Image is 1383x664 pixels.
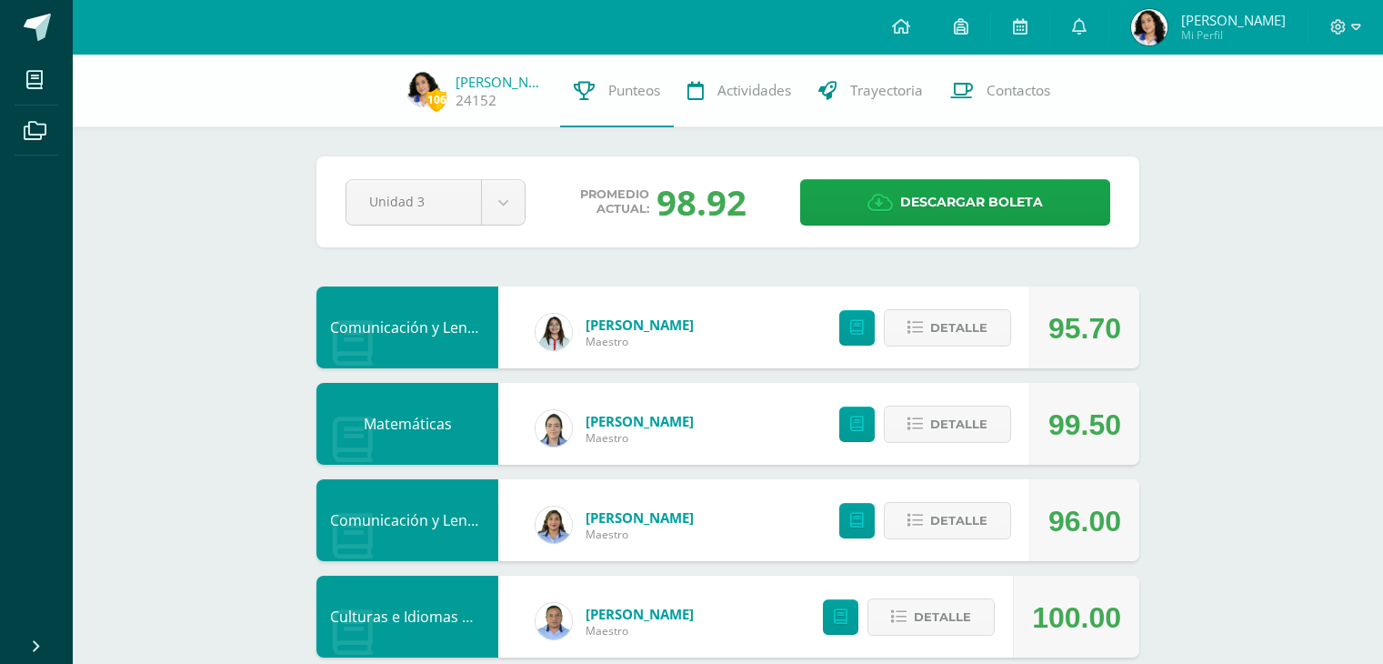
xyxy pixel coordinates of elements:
div: Comunicación y Lenguaje, Idioma Extranjero [316,287,498,368]
img: f913bc69c2c4e95158e6b40bfab6bd90.png [1131,9,1168,45]
span: Detalle [930,407,987,441]
span: Maestro [586,430,694,446]
span: Contactos [987,81,1050,100]
a: Punteos [560,55,674,127]
a: [PERSON_NAME] [586,412,694,430]
img: f913bc69c2c4e95158e6b40bfab6bd90.png [406,71,442,107]
button: Detalle [884,309,1011,347]
span: Trayectoria [850,81,923,100]
div: Matemáticas [316,383,498,465]
div: Comunicación y Lenguaje Idioma Español [316,479,498,561]
a: Contactos [937,55,1064,127]
div: 95.70 [1048,287,1121,369]
span: Punteos [608,81,660,100]
img: 564a5008c949b7a933dbd60b14cd9c11.png [536,410,572,447]
div: 99.50 [1048,384,1121,466]
span: 106 [426,88,446,111]
span: Detalle [930,504,987,538]
a: Unidad 3 [346,180,525,225]
span: Actividades [717,81,791,100]
div: Culturas e Idiomas Mayas Garífuna o Xinca [316,576,498,658]
div: 100.00 [1032,577,1121,659]
img: d5f85972cab0d57661bd544f50574cc9.png [536,507,572,543]
span: Maestro [586,334,694,349]
a: Actividades [674,55,805,127]
a: [PERSON_NAME] [586,316,694,334]
span: Maestro [586,527,694,542]
span: Promedio actual: [580,187,649,216]
span: Detalle [914,600,971,634]
a: [PERSON_NAME] [586,508,694,527]
a: [PERSON_NAME] [586,605,694,623]
a: [PERSON_NAME] [456,73,546,91]
span: [PERSON_NAME] [1181,11,1286,29]
span: Maestro [586,623,694,639]
span: Detalle [930,311,987,345]
span: Descargar boleta [900,180,1043,225]
img: 58211983430390fd978f7a65ba7f1128.png [536,603,572,639]
span: Mi Perfil [1181,27,1286,43]
button: Detalle [884,502,1011,539]
a: 24152 [456,91,496,110]
button: Detalle [884,406,1011,443]
div: 98.92 [656,178,747,226]
a: Descargar boleta [800,179,1110,226]
a: Trayectoria [805,55,937,127]
button: Detalle [867,599,995,636]
span: Unidad 3 [369,180,458,223]
img: 55024ff72ee8ba09548f59c7b94bba71.png [536,314,572,350]
div: 96.00 [1048,480,1121,562]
